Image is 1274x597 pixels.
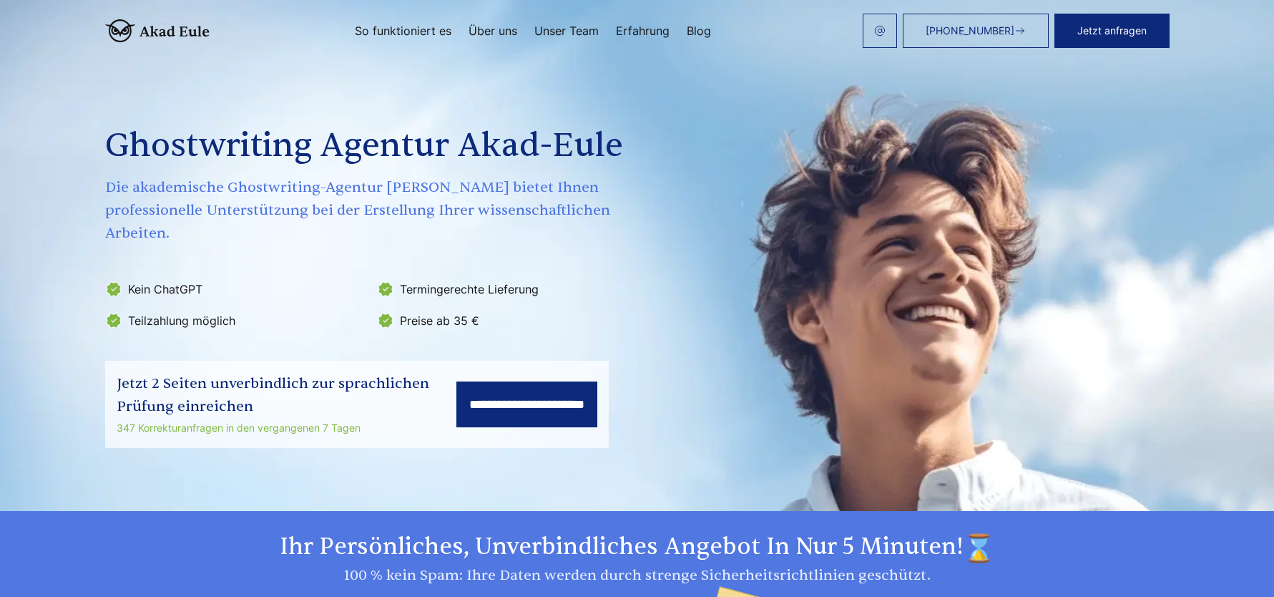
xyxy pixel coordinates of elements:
a: Erfahrung [616,25,670,37]
img: email [874,25,886,37]
a: So funktioniert es [355,25,451,37]
a: Blog [687,25,711,37]
img: time [964,533,995,564]
span: [PHONE_NUMBER] [926,25,1014,37]
li: Termingerechte Lieferung [377,278,640,301]
button: Jetzt anfragen [1054,14,1170,48]
li: Kein ChatGPT [105,278,368,301]
h1: Ghostwriting Agentur Akad-Eule [105,120,643,172]
div: Jetzt 2 Seiten unverbindlich zur sprachlichen Prüfung einreichen [117,372,456,418]
img: logo [105,19,210,42]
li: Teilzahlung möglich [105,309,368,332]
div: 100 % kein Spam: Ihre Daten werden durch strenge Sicherheitsrichtlinien geschützt. [105,564,1170,587]
a: Über uns [469,25,517,37]
h2: Ihr persönliches, unverbindliches Angebot in nur 5 Minuten! [105,533,1170,564]
a: Unser Team [534,25,599,37]
li: Preise ab 35 € [377,309,640,332]
div: 347 Korrekturanfragen in den vergangenen 7 Tagen [117,419,456,437]
span: Die akademische Ghostwriting-Agentur [PERSON_NAME] bietet Ihnen professionelle Unterstützung bei ... [105,176,643,245]
a: [PHONE_NUMBER] [903,14,1049,48]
